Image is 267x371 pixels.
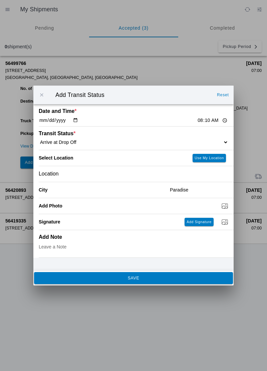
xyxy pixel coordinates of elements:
label: Signature [39,219,60,224]
ion-button: Use My Location [193,154,226,162]
ion-button: Reset [214,90,232,100]
ion-button: Add Signature [185,218,214,226]
label: Select Location [39,155,73,161]
ion-label: Transit Status [39,131,181,137]
ion-label: Date and Time [39,108,181,114]
ion-title: Add Transit Status [49,92,214,99]
ion-label: City [39,187,165,192]
ion-button: SAVE [34,272,233,284]
ion-label: Add Note [39,234,181,240]
span: Location [39,171,59,177]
